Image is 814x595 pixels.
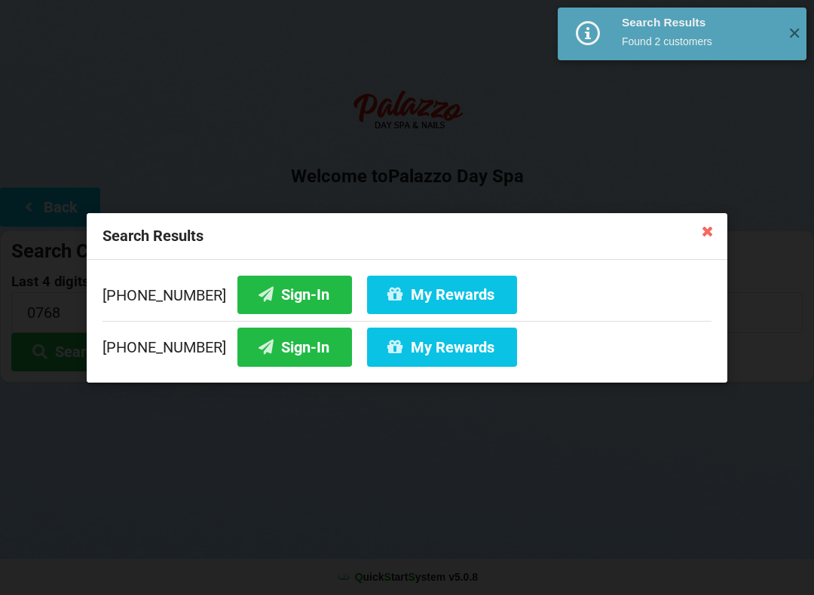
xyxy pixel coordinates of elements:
button: My Rewards [367,275,517,313]
button: Sign-In [237,328,352,366]
div: Search Results [87,213,727,260]
button: My Rewards [367,328,517,366]
div: [PHONE_NUMBER] [103,320,711,366]
button: Sign-In [237,275,352,313]
div: Found 2 customers [622,34,776,49]
div: [PHONE_NUMBER] [103,275,711,320]
div: Search Results [622,15,776,30]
